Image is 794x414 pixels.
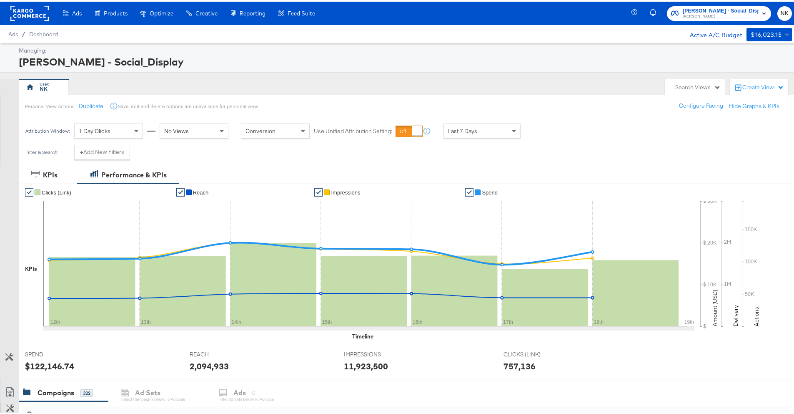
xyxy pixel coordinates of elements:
div: 757,136 [503,358,536,371]
button: Duplicate [79,101,103,109]
button: [PERSON_NAME] - Social_Display[PERSON_NAME] [667,5,771,19]
a: ✔ [314,187,323,195]
div: KPIs [43,169,58,178]
text: Delivery [732,303,739,325]
span: [PERSON_NAME] - Social_Display [683,5,759,14]
span: Spend [482,188,498,194]
span: Last 7 Days [448,126,477,133]
button: NK [777,5,792,19]
span: Feed Suite [288,8,315,15]
span: Clicks (Link) [42,188,71,194]
text: Amount (USD) [711,288,719,325]
span: IMPRESSIONS [344,349,406,357]
a: Dashboard [29,29,58,36]
div: Performance & KPIs [101,169,167,178]
text: Actions [753,305,760,325]
button: Configure Pacing [673,97,729,112]
div: KPIs [25,263,37,271]
span: Ads [8,29,18,36]
div: Active A/C Budget [681,26,742,39]
div: 322 [80,388,93,395]
div: NK [40,83,48,91]
strong: + [80,146,83,154]
span: Conversion [245,126,276,133]
div: $122,146.74 [25,358,74,371]
span: Reach [193,188,209,194]
div: 11,923,500 [344,358,388,371]
div: Campaigns [38,386,74,396]
span: No Views [164,126,189,133]
a: ✔ [25,187,33,195]
button: Hide Graphs & KPIs [729,101,779,109]
div: Managing: [19,45,790,53]
span: Ads [72,8,82,15]
div: Filter & Search: [25,148,59,154]
span: CLICKS (LINK) [503,349,566,357]
div: Save, edit and delete options are unavailable for personal view. [118,101,258,108]
div: Timeline [352,331,373,339]
span: Reporting [240,8,266,15]
div: [PERSON_NAME] - Social_Display [19,53,790,67]
span: Impressions [331,188,360,194]
button: $16,023.15 [746,26,792,40]
span: Optimize [150,8,173,15]
a: ✔ [465,187,473,195]
span: / [18,29,29,36]
span: NK [781,7,789,17]
div: $16,023.15 [751,28,781,38]
span: 1 Day Clicks [79,126,110,133]
button: +Add New Filters [74,143,130,158]
span: Creative [195,8,218,15]
div: Search Views [675,82,721,90]
div: Attribution Window: [25,126,70,132]
span: REACH [190,349,252,357]
div: 2,094,933 [190,358,229,371]
label: Use Unified Attribution Setting: [314,126,392,134]
div: Personal View Actions: [25,101,75,108]
div: Create View [742,82,784,90]
span: [PERSON_NAME] [683,12,759,18]
span: SPEND [25,349,88,357]
a: ✔ [176,187,185,195]
span: Products [104,8,128,15]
